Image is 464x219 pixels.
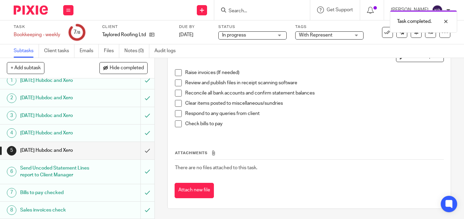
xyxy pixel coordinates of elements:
[99,62,148,74] button: Hide completed
[7,93,16,103] div: 2
[175,151,208,155] span: Attachments
[185,120,443,127] p: Check bills to pay
[14,31,60,38] div: Bookkeeping - weekly
[185,100,443,107] p: Clear items posted to miscellaneous/sundries
[7,128,16,138] div: 4
[124,44,149,58] a: Notes (0)
[20,128,96,138] h1: [DATE] Hubdoc and Xero
[14,24,60,30] label: Task
[185,69,443,76] p: Raise invoices (If needed)
[102,31,146,38] p: Taylored Roofing Ltd
[20,188,96,198] h1: Bills to pay checked
[20,93,96,103] h1: [DATE] Hubdoc and Xero
[7,146,16,156] div: 5
[14,5,48,15] img: Pixie
[20,111,96,121] h1: [DATE] Hubdoc and Xero
[7,205,16,215] div: 8
[175,183,214,198] button: Attach new file
[20,163,96,180] h1: Send Uncoded Statement Lines report to Client Manager
[80,44,99,58] a: Emails
[175,165,257,170] span: There are no files attached to this task.
[20,145,96,156] h1: [DATE] Hubdoc and Xero
[77,31,80,34] small: /8
[7,111,16,120] div: 3
[222,33,246,38] span: In progress
[110,65,144,71] span: Hide completed
[432,5,443,16] img: svg%3E
[102,24,170,30] label: Client
[179,24,210,30] label: Due by
[397,18,432,25] p: Task completed.
[185,90,443,97] p: Reconcile all bank accounts and confirm statement balances
[14,44,39,58] a: Subtasks
[104,44,119,58] a: Files
[73,28,80,36] div: 7
[7,167,16,176] div: 6
[299,33,332,38] span: With Represent
[185,79,443,86] p: Review and publish files in receipt scanning software
[20,205,96,215] h1: Sales invoices check
[44,44,74,58] a: Client tasks
[7,76,16,85] div: 1
[185,110,443,117] p: Respond to any queries from client
[228,8,289,14] input: Search
[218,24,287,30] label: Status
[154,44,181,58] a: Audit logs
[7,62,44,74] button: + Add subtask
[7,188,16,198] div: 7
[179,32,193,37] span: [DATE]
[20,75,96,86] h1: [DATE] Hubdoc and Xero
